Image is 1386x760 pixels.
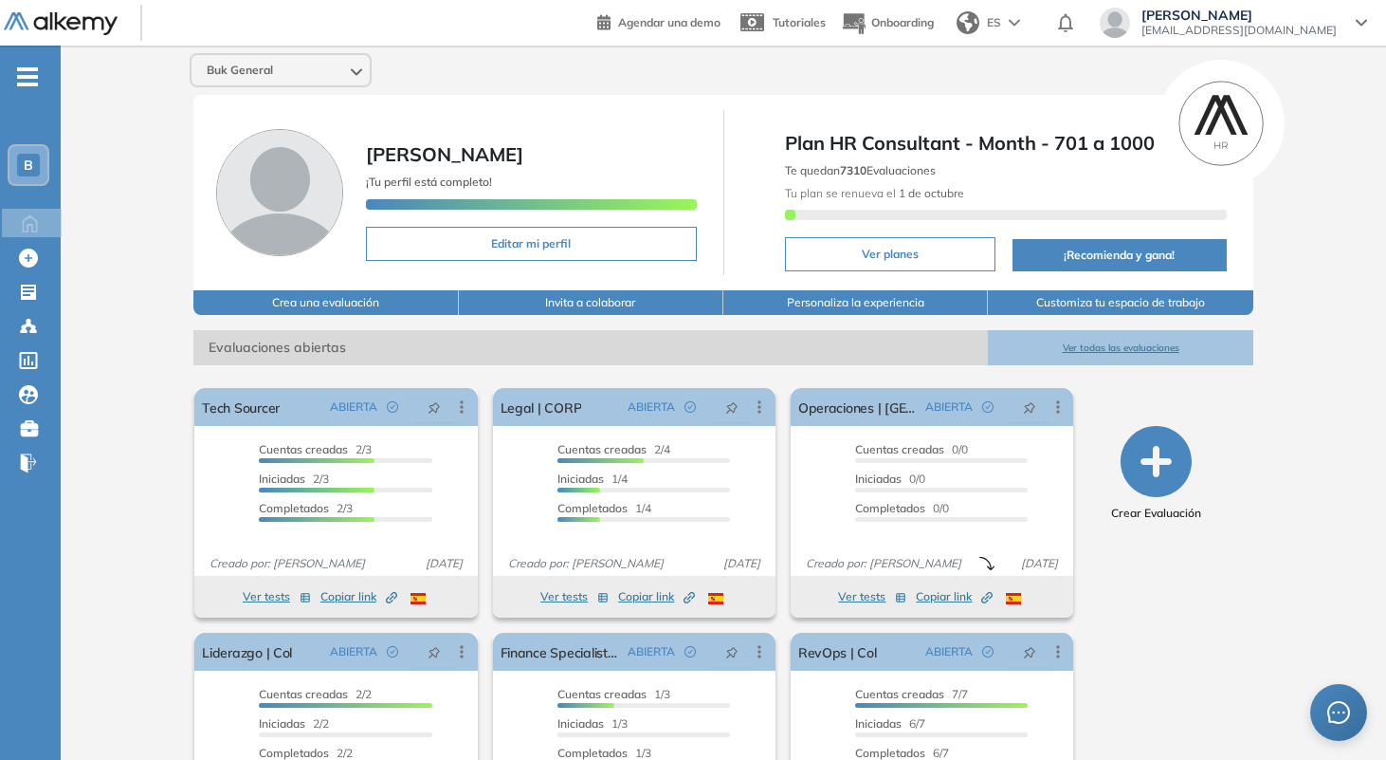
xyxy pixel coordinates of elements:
button: Ver planes [785,237,995,271]
span: ES [987,14,1001,31]
button: pushpin [711,392,753,422]
span: 2/2 [259,746,353,760]
span: Tutoriales [773,15,826,29]
span: check-circle [982,646,994,658]
span: Copiar link [618,588,695,605]
img: ESP [1006,593,1021,604]
span: Cuentas creadas [557,687,647,701]
span: 6/7 [855,746,949,760]
span: Agendar una demo [618,15,720,29]
span: B [24,158,33,173]
span: ABIERTA [330,399,377,416]
span: message [1327,701,1350,724]
span: 1/4 [557,472,628,486]
span: 6/7 [855,716,925,731]
button: pushpin [413,392,455,422]
span: 0/0 [855,442,968,456]
span: Completados [557,501,628,515]
b: 7310 [840,163,866,177]
span: pushpin [725,644,739,659]
span: Copiar link [320,588,397,605]
span: ABIERTA [330,643,377,660]
span: 1/3 [557,746,651,760]
button: Copiar link [916,585,993,608]
span: Completados [557,746,628,760]
span: 7/7 [855,687,968,701]
span: 2/3 [259,472,329,486]
span: Cuentas creadas [557,442,647,456]
img: Foto de perfil [216,129,343,256]
button: Crea una evaluación [193,290,458,315]
span: [PERSON_NAME] [1141,8,1337,23]
span: 2/2 [259,716,329,731]
span: Onboarding [871,15,934,29]
span: pushpin [428,399,441,415]
button: Ver tests [540,585,609,608]
img: ESP [708,593,723,604]
span: pushpin [1023,399,1036,415]
span: Cuentas creadas [259,442,348,456]
span: Iniciadas [557,716,604,731]
button: pushpin [413,637,455,667]
button: pushpin [1009,637,1050,667]
button: Crear Evaluación [1111,426,1201,522]
button: Copiar link [320,585,397,608]
i: - [17,75,38,79]
span: 1/3 [557,716,628,731]
span: Creado por: [PERSON_NAME] [798,555,969,572]
span: Iniciadas [259,472,305,486]
span: [EMAIL_ADDRESS][DOMAIN_NAME] [1141,23,1337,38]
a: Legal | CORP [501,388,582,426]
button: pushpin [711,637,753,667]
span: 2/3 [259,501,353,515]
span: ABIERTA [925,643,973,660]
span: Copiar link [916,588,993,605]
span: pushpin [1023,644,1036,659]
span: pushpin [428,644,441,659]
button: Personaliza la experiencia [723,290,988,315]
span: Plan HR Consultant - Month - 701 a 1000 [785,129,1227,158]
span: check-circle [387,646,398,658]
span: Cuentas creadas [855,687,944,701]
button: Ver tests [243,585,311,608]
span: 2/3 [259,442,372,456]
span: Tu plan se renueva el [785,186,964,200]
span: 1/3 [557,687,670,701]
img: arrow [1009,19,1020,27]
span: Iniciadas [855,716,902,731]
span: Cuentas creadas [855,442,944,456]
span: Evaluaciones abiertas [193,330,988,365]
button: Invita a colaborar [459,290,723,315]
span: 0/0 [855,501,949,515]
span: Iniciadas [557,472,604,486]
span: ABIERTA [628,399,675,416]
span: [DATE] [1013,555,1066,572]
button: Copiar link [618,585,695,608]
img: ESP [410,593,426,604]
span: Crear Evaluación [1111,505,1201,522]
span: Cuentas creadas [259,687,348,701]
span: check-circle [684,646,696,658]
img: world [957,11,979,34]
a: Tech Sourcer [202,388,280,426]
button: Ver todas las evaluaciones [988,330,1252,365]
span: [DATE] [716,555,768,572]
button: Ver tests [838,585,906,608]
span: check-circle [684,401,696,413]
span: 2/4 [557,442,670,456]
a: Liderazgo | Col [202,633,292,671]
span: ¡Tu perfil está completo! [366,175,492,189]
a: RevOps | Col [798,633,877,671]
span: 0/0 [855,472,925,486]
span: Completados [855,501,925,515]
img: Logo [4,12,118,36]
span: [DATE] [418,555,470,572]
span: [PERSON_NAME] [366,142,523,166]
a: Operaciones | [GEOGRAPHIC_DATA] [798,388,918,426]
span: check-circle [387,401,398,413]
b: 1 de octubre [896,186,964,200]
span: Completados [259,501,329,515]
button: Customiza tu espacio de trabajo [988,290,1252,315]
span: Iniciadas [259,716,305,731]
button: ¡Recomienda y gana! [1012,239,1227,271]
